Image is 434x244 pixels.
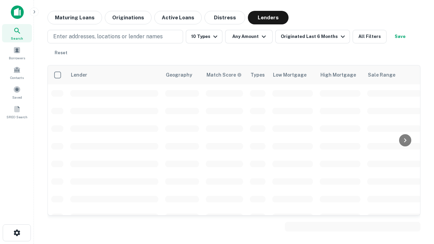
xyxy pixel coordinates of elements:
button: Maturing Loans [47,11,102,24]
button: Reset [50,46,72,60]
button: 10 Types [186,30,222,43]
div: High Mortgage [320,71,356,79]
div: Geography [166,71,192,79]
a: Contacts [2,63,32,82]
button: Any Amount [225,30,273,43]
img: capitalize-icon.png [11,5,24,19]
h6: Match Score [206,71,240,79]
div: Types [251,71,265,79]
button: Active Loans [154,11,202,24]
button: Enter addresses, locations or lender names [47,30,183,43]
th: Capitalize uses an advanced AI algorithm to match your search with the best lender. The match sco... [202,65,246,84]
a: Borrowers [2,44,32,62]
a: Search [2,24,32,42]
span: Search [11,36,23,41]
span: Borrowers [9,55,25,61]
div: Sale Range [368,71,395,79]
a: SREO Search [2,103,32,121]
span: SREO Search [6,114,27,120]
div: Capitalize uses an advanced AI algorithm to match your search with the best lender. The match sco... [206,71,242,79]
button: Originated Last 6 Months [275,30,350,43]
button: Save your search to get updates of matches that match your search criteria. [389,30,411,43]
span: Saved [12,95,22,100]
button: Distress [204,11,245,24]
button: Lenders [248,11,289,24]
th: Geography [162,65,202,84]
th: Types [246,65,269,84]
button: Originations [105,11,152,24]
div: Low Mortgage [273,71,307,79]
div: Lender [71,71,87,79]
div: Originated Last 6 Months [281,33,347,41]
a: Saved [2,83,32,101]
p: Enter addresses, locations or lender names [53,33,163,41]
iframe: Chat Widget [400,190,434,222]
button: All Filters [353,30,387,43]
span: Contacts [10,75,24,80]
th: Lender [67,65,162,84]
th: Sale Range [364,65,425,84]
th: Low Mortgage [269,65,316,84]
th: High Mortgage [316,65,364,84]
